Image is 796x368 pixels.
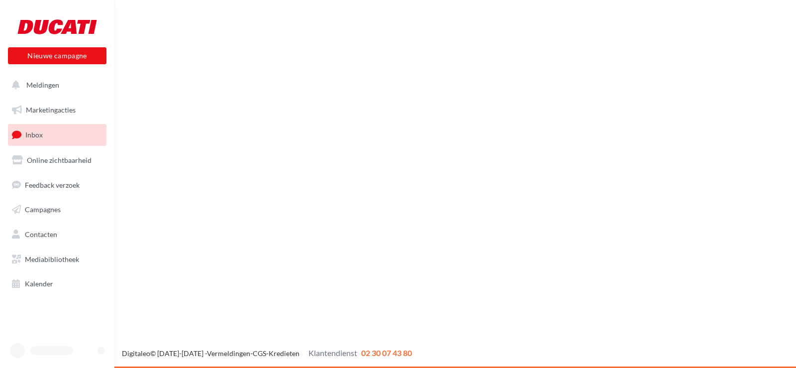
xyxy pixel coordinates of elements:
[308,348,357,358] span: Klantendienst
[6,124,108,145] a: Inbox
[25,180,80,189] span: Feedback verzoek
[6,100,108,121] a: Marketingacties
[6,175,108,196] a: Feedback verzoek
[8,47,106,64] button: Nieuwe campagne
[207,349,250,358] a: Vermeldingen
[25,279,53,288] span: Kalender
[269,349,299,358] a: Kredieten
[25,205,61,214] span: Campagnes
[25,255,79,263] span: Mediabibliotheek
[122,349,412,358] span: © [DATE]-[DATE] - - -
[27,156,92,164] span: Online zichtbaarheid
[25,230,57,239] span: Contacten
[6,273,108,294] a: Kalender
[6,224,108,245] a: Contacten
[6,75,104,96] button: Meldingen
[6,150,108,171] a: Online zichtbaarheid
[361,348,412,358] span: 02 30 07 43 80
[25,130,43,139] span: Inbox
[26,106,76,114] span: Marketingacties
[6,199,108,220] a: Campagnes
[122,349,150,358] a: Digitaleo
[26,81,59,89] span: Meldingen
[253,349,266,358] a: CGS
[6,249,108,270] a: Mediabibliotheek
